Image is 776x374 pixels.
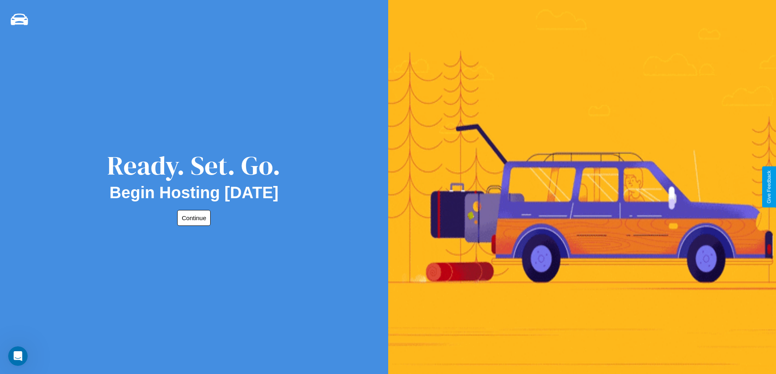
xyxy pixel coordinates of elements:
div: Ready. Set. Go. [107,147,281,184]
button: Continue [177,210,211,226]
iframe: Intercom live chat [8,346,28,366]
div: Give Feedback [766,171,772,203]
h2: Begin Hosting [DATE] [110,184,279,202]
